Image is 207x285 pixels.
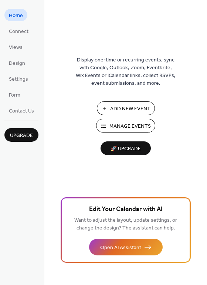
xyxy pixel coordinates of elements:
[74,215,177,233] span: Want to adjust the layout, update settings, or change the design? The assistant can help.
[10,132,33,140] span: Upgrade
[4,88,25,101] a: Form
[9,12,23,20] span: Home
[4,73,33,85] a: Settings
[4,104,38,117] a: Contact Us
[109,123,151,130] span: Manage Events
[4,25,33,37] a: Connect
[101,141,151,155] button: 🚀 Upgrade
[9,44,23,51] span: Views
[9,91,20,99] span: Form
[9,60,25,67] span: Design
[4,41,27,53] a: Views
[4,9,27,21] a: Home
[89,204,163,215] span: Edit Your Calendar with AI
[105,144,146,154] span: 🚀 Upgrade
[9,107,34,115] span: Contact Us
[4,57,30,69] a: Design
[89,239,163,255] button: Open AI Assistant
[4,128,38,142] button: Upgrade
[97,101,155,115] button: Add New Event
[96,119,155,133] button: Manage Events
[110,105,150,113] span: Add New Event
[9,76,28,83] span: Settings
[100,244,141,252] span: Open AI Assistant
[9,28,28,36] span: Connect
[76,56,176,87] span: Display one-time or recurring events, sync with Google, Outlook, Zoom, Eventbrite, Wix Events or ...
